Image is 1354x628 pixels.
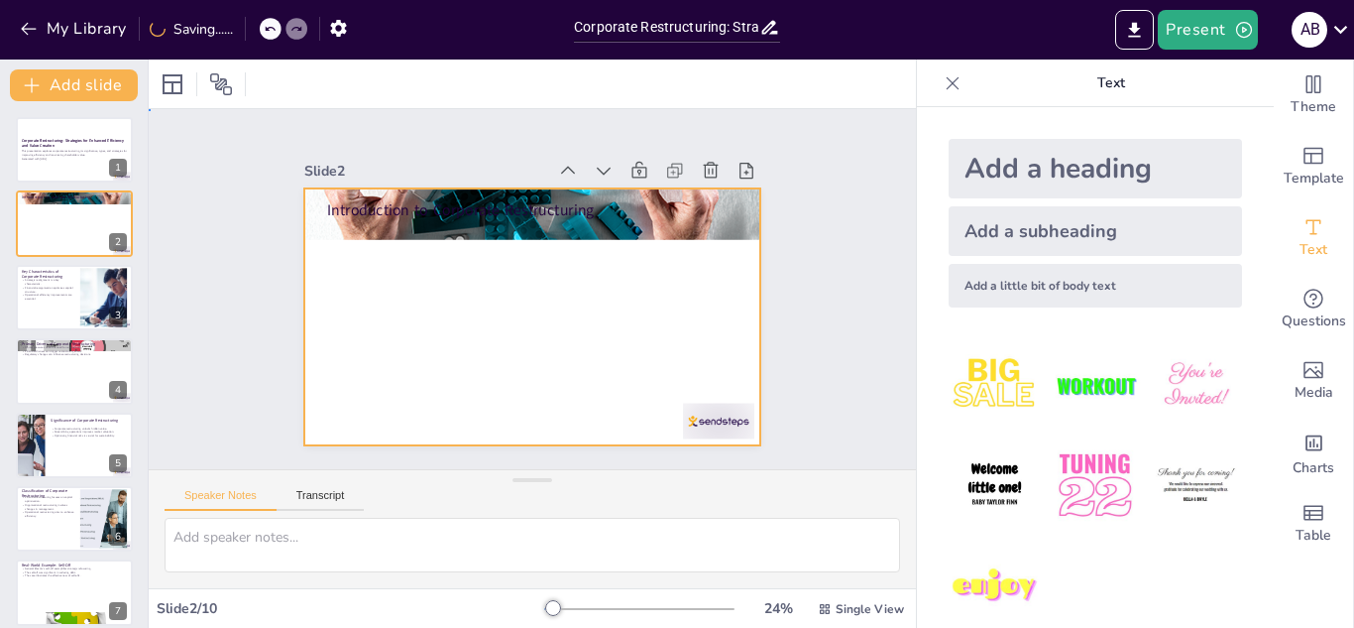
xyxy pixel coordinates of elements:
p: Classification of Corporate Restructuring [22,488,74,499]
span: Media [1295,382,1333,404]
div: 7 [16,560,133,625]
img: 5.jpeg [1049,440,1141,532]
p: Strategic realignment is a key characteristic. [22,279,74,286]
span: Theme [1291,96,1336,118]
p: General Electric's sell-off exemplifies strategic refocusing. [22,567,127,571]
img: 3.jpeg [1150,339,1242,432]
p: Primary Drivers of Corporate Restructuring [22,341,127,347]
p: Real-World Example: Sell-Off [22,563,127,568]
p: Financial reorganization optimizes capital structure. [22,286,74,293]
p: Financial distress can trigger restructuring efforts. [22,349,127,353]
p: Generated with [URL] [22,157,127,161]
p: Text [968,60,1254,107]
div: Add text boxes [1274,202,1353,274]
p: Key Characteristics of Corporate Restructuring [22,269,74,280]
button: A B [1292,10,1327,50]
span: Charts [1293,457,1334,479]
div: Saving...... [150,20,233,39]
div: Get real-time input from your audience [1274,274,1353,345]
p: Financial restructuring focuses on capital optimization. [22,496,74,503]
div: Add a little bit of body text [949,264,1242,308]
p: Significance of Corporate Restructuring [51,417,127,423]
img: 2.jpeg [1049,339,1141,432]
p: The sell-off was significant in reducing debt. [22,570,127,574]
div: Add a heading [949,139,1242,198]
div: 2 [109,233,127,251]
p: Market pressures drive the need for restructuring. [22,346,127,350]
p: This presentation explores corporate restructuring, its significance, types, and strategies for i... [22,150,127,157]
button: Transcript [277,489,365,511]
span: Text [1299,239,1327,261]
span: Questions [1282,311,1346,332]
div: Change the overall theme [1274,60,1353,131]
div: Layout [157,68,188,100]
img: 6.jpeg [1150,440,1242,532]
div: 1 [109,159,127,177]
div: 6 [16,486,133,552]
div: Add a table [1274,488,1353,560]
span: Position [209,72,233,96]
div: 4 [16,338,133,404]
div: A B [1292,12,1327,48]
span: Single View [836,601,904,617]
button: Add slide [10,69,138,101]
div: 7 [109,602,127,620]
input: Insert title [574,13,759,42]
div: 6 [109,528,127,546]
div: Add images, graphics, shapes or video [1274,345,1353,417]
p: Regulatory changes can influence restructuring decisions. [22,353,127,357]
div: 3 [16,265,133,330]
div: 5 [16,413,133,478]
p: Introduction to Corporate Restructuring [22,193,127,199]
button: Speaker Notes [165,489,277,511]
div: 3 [109,307,127,324]
div: 2 [16,190,133,256]
p: Optimizing financial risks is crucial for sustainability. [51,434,127,438]
button: Export to PowerPoint [1115,10,1154,50]
div: 5 [109,454,127,472]
strong: Corporate Restructuring: Strategies for Enhanced Efficiency and Value Creation [22,138,124,149]
span: Template [1284,168,1344,189]
span: Table [1296,525,1331,547]
div: 24 % [754,599,802,618]
button: Present [1158,10,1257,50]
p: Operational efficiency improvements are essential. [22,293,74,300]
img: 1.jpeg [949,339,1041,432]
img: 4.jpeg [949,440,1041,532]
div: Add a subheading [949,206,1242,256]
p: Introduction to Corporate Restructuring [335,179,745,243]
p: Organizational restructuring involves changes in management. [22,503,74,510]
div: Slide 2 / 10 [157,599,544,618]
p: Corporate restructuring unlocks hidden value. [51,427,127,431]
div: Slide 2 [317,138,560,183]
div: 1 [16,117,133,183]
div: Add ready made slides [1274,131,1353,202]
div: Add charts and graphs [1274,417,1353,488]
button: My Library [15,13,135,45]
p: The case illustrates the effectiveness of sell-offs. [22,574,127,578]
p: Operational restructuring aims to enhance efficiency. [22,511,74,518]
div: 4 [109,381,127,399]
p: Streamlining operations improves market valuation. [51,430,127,434]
